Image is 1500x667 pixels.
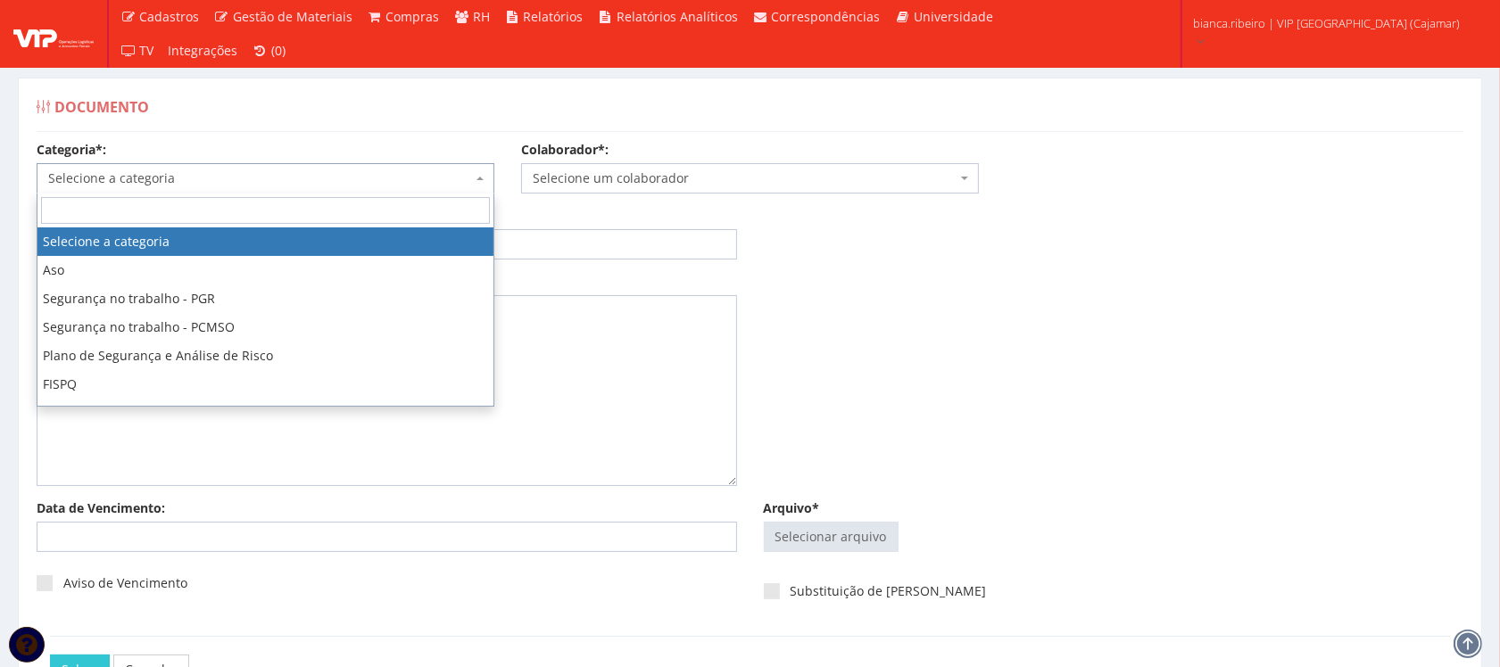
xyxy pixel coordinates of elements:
span: Relatórios [524,8,584,25]
label: Data de Vencimento: [37,499,165,517]
span: Correspondências [772,8,881,25]
label: Substituição de [PERSON_NAME] [764,582,987,600]
a: TV [113,34,162,68]
span: Relatórios Analíticos [617,8,738,25]
a: (0) [245,34,294,68]
span: Universidade [914,8,993,25]
label: Arquivo* [764,499,820,517]
li: Selecione a categoria [37,227,493,256]
span: Cadastros [140,8,200,25]
li: Aso [37,256,493,284]
a: Integrações [162,34,245,68]
label: Categoria*: [37,141,106,159]
span: RH [473,8,490,25]
label: Aviso de Vencimento [37,574,187,592]
span: Compras [386,8,440,25]
span: (0) [271,42,286,59]
li: Admissional [37,399,493,427]
span: Selecione a categoria [37,163,494,194]
label: Colaborador*: [521,141,609,159]
span: Documento [54,97,149,117]
li: Plano de Segurança e Análise de Risco [37,342,493,370]
span: Gestão de Materiais [233,8,352,25]
li: Segurança no trabalho - PCMSO [37,313,493,342]
span: Integrações [169,42,238,59]
span: Selecione um colaborador [521,163,979,194]
span: TV [140,42,154,59]
img: logo [13,21,94,47]
li: FISPQ [37,370,493,399]
span: Selecione um colaborador [533,169,957,187]
span: Selecione a categoria [48,169,472,187]
span: bianca.ribeiro | VIP [GEOGRAPHIC_DATA] (Cajamar) [1193,14,1460,32]
li: Segurança no trabalho - PGR [37,284,493,313]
